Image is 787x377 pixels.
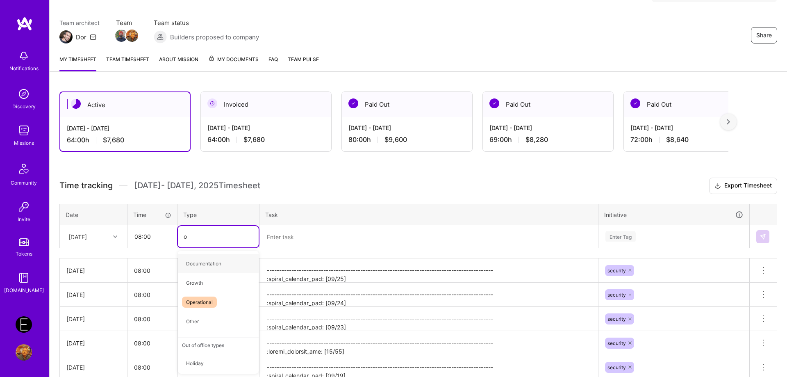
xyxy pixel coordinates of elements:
div: Tokens [16,249,32,258]
div: Active [60,92,190,117]
button: Share [751,27,777,43]
span: [DATE] - [DATE] , 2025 Timesheet [134,181,260,191]
a: Team Member Avatar [127,29,137,43]
input: HH:MM [127,284,177,306]
textarea: -------------------------------------------------------------------------------------------- :lor... [260,332,597,354]
span: security [607,340,626,346]
th: Type [177,204,259,225]
div: [DATE] [66,290,121,299]
a: FAQ [268,55,278,71]
div: [DATE] [66,315,121,323]
img: Submit [760,233,766,240]
img: guide book [16,270,32,286]
th: Task [259,204,598,225]
div: [DATE] - [DATE] [489,123,607,132]
img: logo [16,16,33,31]
div: Invoiced [201,92,331,117]
div: Community [11,178,37,187]
textarea: -------------------------------------------------------------------------------------------- :spi... [260,259,597,282]
img: Paid Out [348,98,358,108]
div: Paid Out [624,92,754,117]
img: discovery [16,86,32,102]
div: [DATE] - [DATE] [348,123,466,132]
span: security [607,267,626,274]
div: [DATE] [66,339,121,347]
span: $9,600 [384,135,407,144]
div: [DATE] - [DATE] [207,123,325,132]
span: Growth [182,277,207,288]
span: Operational [182,297,217,308]
div: Paid Out [483,92,613,117]
img: Team Member Avatar [115,30,127,42]
img: teamwork [16,122,32,139]
a: My timesheet [59,55,96,71]
img: Team Architect [59,30,73,43]
a: Team timesheet [106,55,149,71]
img: Invoiced [207,98,217,108]
div: 69:00 h [489,135,607,144]
img: Paid Out [489,98,499,108]
span: security [607,292,626,298]
img: tokens [19,238,29,246]
div: Enter Tag [605,230,636,243]
div: Initiative [604,210,744,219]
img: Community [14,159,34,178]
span: $7,680 [103,136,124,144]
img: Invite [16,199,32,215]
a: User Avatar [14,344,34,361]
th: Date [60,204,127,225]
div: Time [133,210,171,219]
div: Invite [18,215,30,224]
span: $7,680 [243,135,265,144]
div: 72:00 h [630,135,748,144]
img: Paid Out [630,98,640,108]
div: Missions [14,139,34,147]
textarea: -------------------------------------------------------------------------------------------- :spi... [260,283,597,306]
span: Share [756,31,772,39]
div: 64:00 h [207,135,325,144]
div: Out of office types [178,338,259,352]
span: Builders proposed to company [170,33,259,41]
span: $8,640 [666,135,689,144]
span: Team status [154,18,259,27]
img: right [727,119,730,125]
span: security [607,316,626,322]
div: [DATE] [68,232,87,241]
span: Documentation [182,258,225,269]
span: $8,280 [525,135,548,144]
span: Team Pulse [288,56,319,62]
button: Export Timesheet [709,178,777,194]
div: [DATE] [66,363,121,372]
div: Discovery [12,102,36,111]
div: 64:00 h [67,136,183,144]
div: [DATE] - [DATE] [67,124,183,133]
input: HH:MM [128,226,177,247]
img: Builders proposed to company [154,30,167,43]
img: bell [16,48,32,64]
i: icon Mail [90,34,96,40]
img: Endeavor: Onlocation Mobile/Security- 3338TSV275 [16,316,32,333]
i: icon Download [714,182,721,190]
a: My Documents [208,55,259,71]
div: Paid Out [342,92,472,117]
div: [DATE] [66,266,121,275]
i: icon Chevron [113,235,117,239]
span: Team architect [59,18,100,27]
span: My Documents [208,55,259,64]
div: Dor [76,33,86,41]
span: Team [116,18,137,27]
img: Team Member Avatar [126,30,138,42]
div: 80:00 h [348,135,466,144]
img: User Avatar [16,344,32,361]
input: HH:MM [127,308,177,330]
span: Other [182,316,203,327]
input: HH:MM [127,260,177,281]
a: Endeavor: Onlocation Mobile/Security- 3338TSV275 [14,316,34,333]
a: Team Member Avatar [116,29,127,43]
div: Notifications [9,64,39,73]
span: Holiday [182,358,208,369]
span: security [607,364,626,370]
a: Team Pulse [288,55,319,71]
span: Time tracking [59,181,113,191]
div: [DOMAIN_NAME] [4,286,44,295]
